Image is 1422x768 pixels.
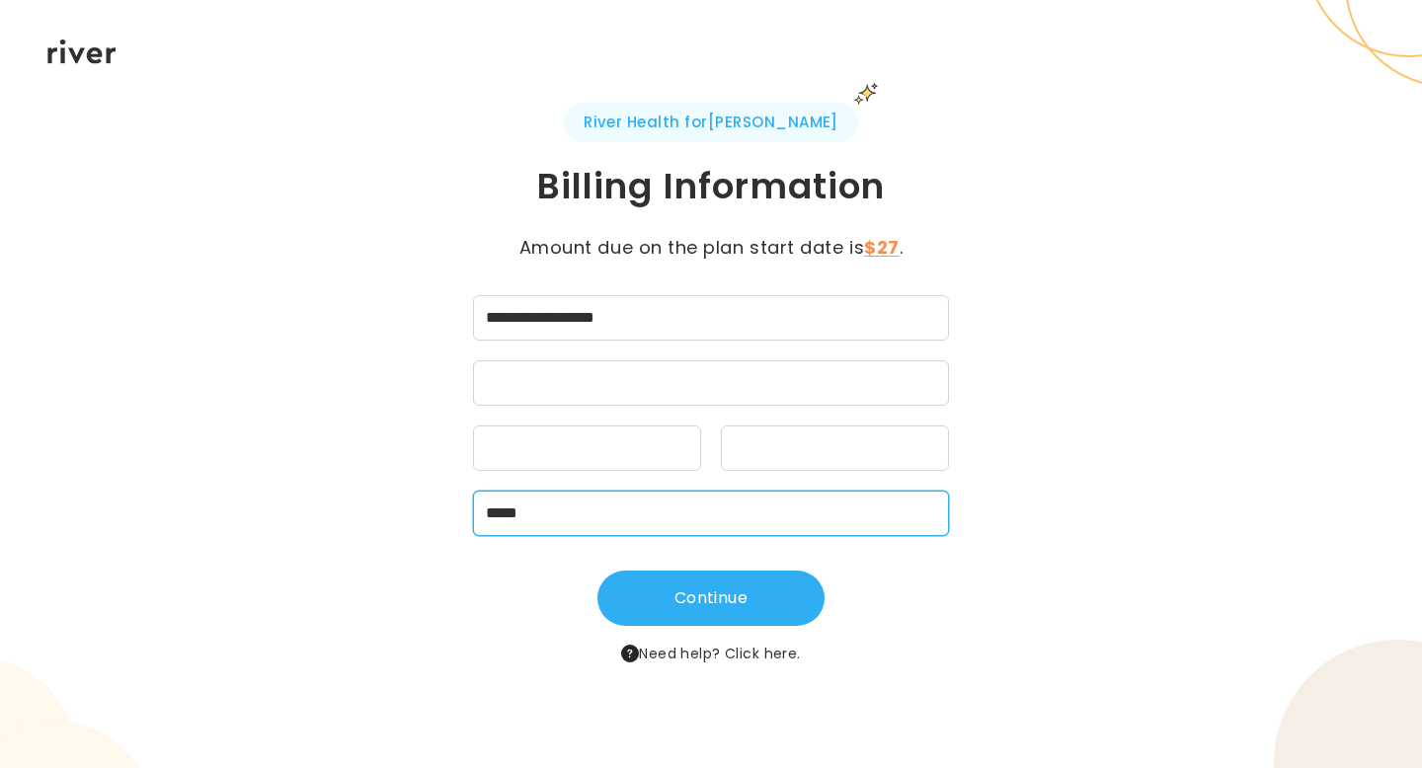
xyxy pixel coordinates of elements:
[473,491,949,536] input: zipCode
[734,440,936,459] iframe: Secure CVC input frame
[725,642,801,665] button: Click here.
[597,571,825,626] button: Continue
[486,375,936,394] iframe: Secure card number input frame
[371,163,1051,210] h1: Billing Information
[486,440,688,459] iframe: Secure expiration date input frame
[564,103,858,142] span: River Health for [PERSON_NAME]
[489,234,933,262] p: Amount due on the plan start date is .
[864,235,900,260] strong: $27
[621,642,800,665] span: Need help?
[473,295,949,341] input: cardName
